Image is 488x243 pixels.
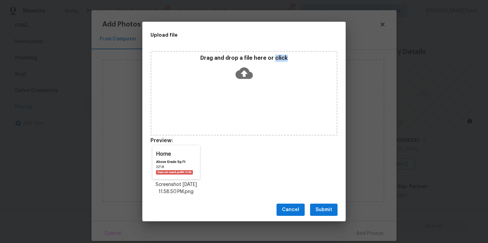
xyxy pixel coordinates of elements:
span: Cancel [282,206,299,214]
button: Cancel [277,204,305,216]
p: Screenshot [DATE] 11.58.50 PM.png [150,181,202,195]
h2: Upload file [150,31,307,39]
button: Submit [310,204,338,216]
span: Submit [316,206,332,214]
p: Drag and drop a file here or click [151,55,337,62]
img: wEZ4X7bO8dZrAAAAABJRU5ErkJggg== [152,145,200,179]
